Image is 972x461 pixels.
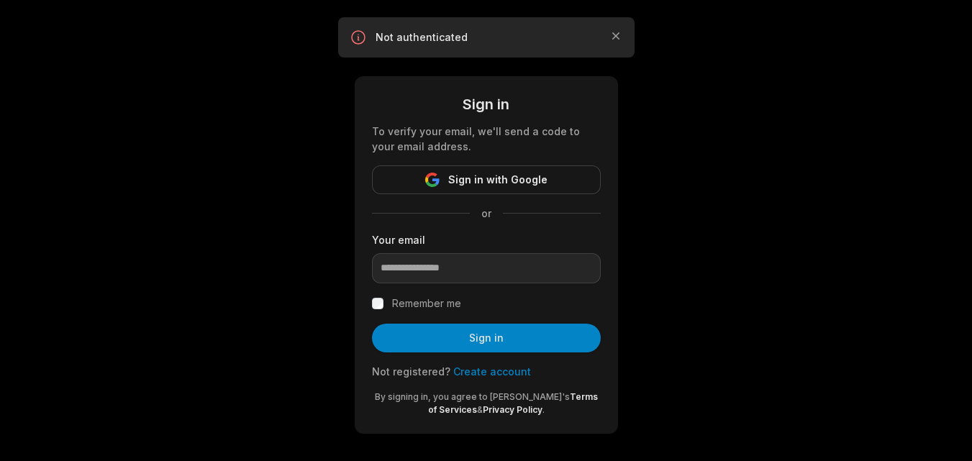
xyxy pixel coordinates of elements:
button: Sign in with Google [372,165,601,194]
div: Sign in [372,93,601,115]
label: Your email [372,232,601,247]
p: Not authenticated [376,30,597,45]
span: or [470,206,503,221]
span: & [477,404,483,415]
label: Remember me [392,295,461,312]
button: Sign in [372,324,601,352]
a: Create account [453,365,531,378]
span: Not registered? [372,365,450,378]
span: . [542,404,545,415]
span: Sign in with Google [448,171,548,188]
span: By signing in, you agree to [PERSON_NAME]'s [375,391,570,402]
div: To verify your email, we'll send a code to your email address. [372,124,601,154]
a: Terms of Services [428,391,598,415]
a: Privacy Policy [483,404,542,415]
